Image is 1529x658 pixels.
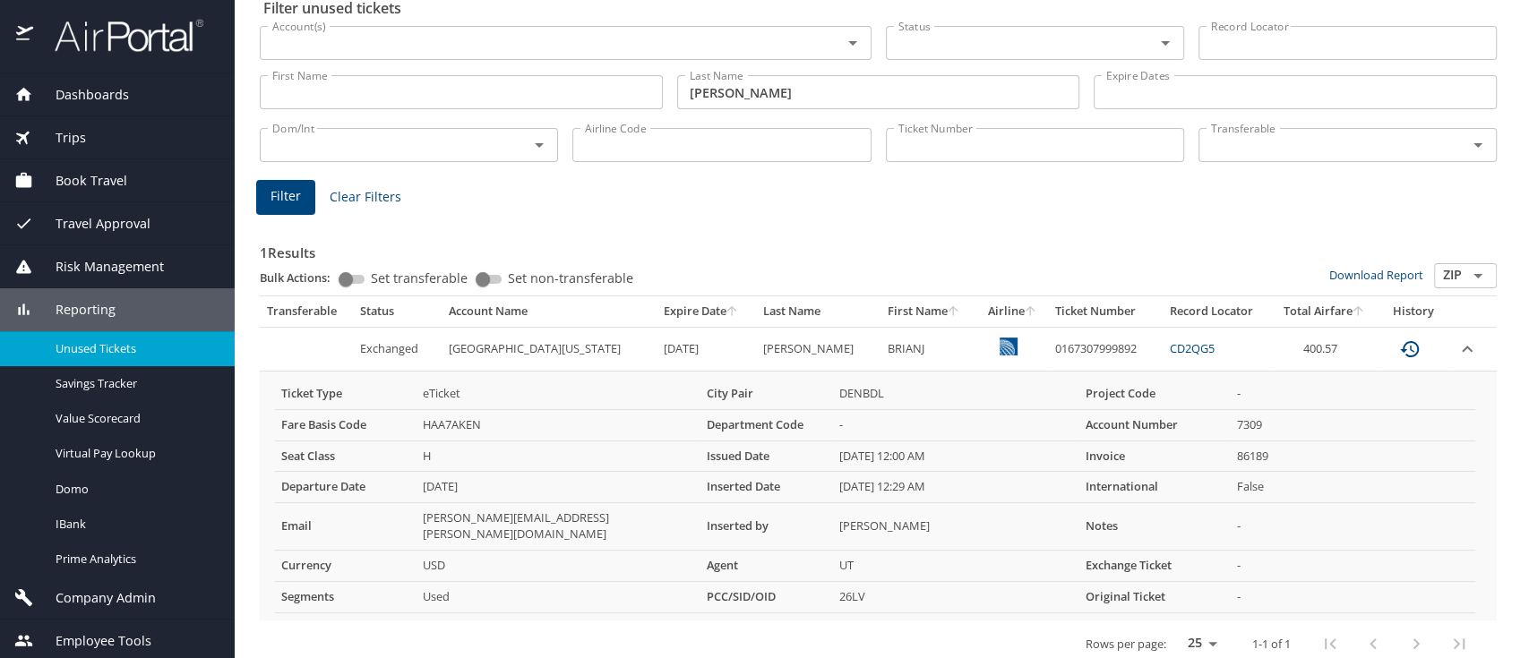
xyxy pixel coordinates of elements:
[832,503,1078,551] td: [PERSON_NAME]
[274,379,1475,613] table: more info about unused tickets
[56,551,213,568] span: Prime Analytics
[948,306,960,318] button: sort
[1163,296,1271,327] th: Record Locator
[256,180,315,215] button: Filter
[416,582,700,613] td: Used
[657,327,756,371] td: [DATE]
[1048,296,1163,327] th: Ticket Number
[33,588,156,608] span: Company Admin
[56,375,213,392] span: Savings Tracker
[1229,379,1475,409] td: -
[416,472,700,503] td: [DATE]
[56,516,213,533] span: IBank
[322,181,408,214] button: Clear Filters
[832,379,1078,409] td: DENBDL
[274,503,416,551] th: Email
[56,481,213,498] span: Domo
[657,296,756,327] th: Expire Date
[416,503,700,551] td: [PERSON_NAME][EMAIL_ADDRESS][PERSON_NAME][DOMAIN_NAME]
[260,269,345,286] p: Bulk Actions:
[700,379,832,409] th: City Pair
[416,551,700,582] td: USD
[1271,327,1378,371] td: 400.57
[700,582,832,613] th: PCC/SID/OID
[16,18,35,53] img: icon-airportal.png
[274,472,416,503] th: Departure Date
[1329,267,1423,283] a: Download Report
[1170,340,1215,356] a: CD2QG5
[832,409,1078,440] td: -
[1229,503,1475,551] td: -
[756,327,880,371] td: [PERSON_NAME]
[353,296,442,327] th: Status
[1229,582,1475,613] td: -
[267,303,346,320] div: Transferable
[274,379,416,409] th: Ticket Type
[1353,306,1365,318] button: sort
[1078,379,1229,409] th: Project Code
[442,296,657,327] th: Account Name
[353,327,442,371] td: Exchanged
[700,440,832,472] th: Issued Date
[527,132,552,158] button: Open
[1078,551,1229,582] th: Exchange Ticket
[271,185,301,208] span: Filter
[726,306,739,318] button: sort
[1229,409,1475,440] td: 7309
[33,631,151,651] span: Employee Tools
[274,440,416,472] th: Seat Class
[1271,296,1378,327] th: Total Airfare
[832,472,1078,503] td: [DATE] 12:29 AM
[1252,638,1291,650] p: 1-1 of 1
[1456,338,1478,360] button: expand row
[274,582,416,613] th: Segments
[1378,296,1449,327] th: History
[56,340,213,357] span: Unused Tickets
[1078,503,1229,551] th: Notes
[1078,440,1229,472] th: Invoice
[1078,472,1229,503] th: International
[416,379,700,409] td: eTicket
[1173,630,1224,657] select: rows per page
[442,327,657,371] td: [GEOGRAPHIC_DATA][US_STATE]
[35,18,203,53] img: airportal-logo.png
[33,171,127,191] span: Book Travel
[700,409,832,440] th: Department Code
[832,440,1078,472] td: [DATE] 12:00 AM
[880,327,977,371] td: BRIANJ
[33,128,86,148] span: Trips
[33,85,129,105] span: Dashboards
[274,409,416,440] th: Fare Basis Code
[700,472,832,503] th: Inserted Date
[1078,409,1229,440] th: Account Number
[1229,551,1475,582] td: -
[977,296,1048,327] th: Airline
[1465,132,1490,158] button: Open
[260,232,1497,263] h3: 1 Results
[1000,338,1018,355] img: United Airlines
[1465,263,1490,288] button: Open
[416,440,700,472] td: H
[330,186,401,209] span: Clear Filters
[832,551,1078,582] td: UT
[700,551,832,582] th: Agent
[832,582,1078,613] td: 26LV
[1229,472,1475,503] td: False
[33,300,116,320] span: Reporting
[1078,582,1229,613] th: Original Ticket
[56,410,213,427] span: Value Scorecard
[274,551,416,582] th: Currency
[56,445,213,462] span: Virtual Pay Lookup
[1025,306,1037,318] button: sort
[508,272,633,285] span: Set non-transferable
[371,272,468,285] span: Set transferable
[416,409,700,440] td: HAA7AKEN
[700,503,832,551] th: Inserted by
[1153,30,1178,56] button: Open
[840,30,865,56] button: Open
[33,257,164,277] span: Risk Management
[880,296,977,327] th: First Name
[1229,440,1475,472] td: 86189
[1048,327,1163,371] td: 0167307999892
[33,214,150,234] span: Travel Approval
